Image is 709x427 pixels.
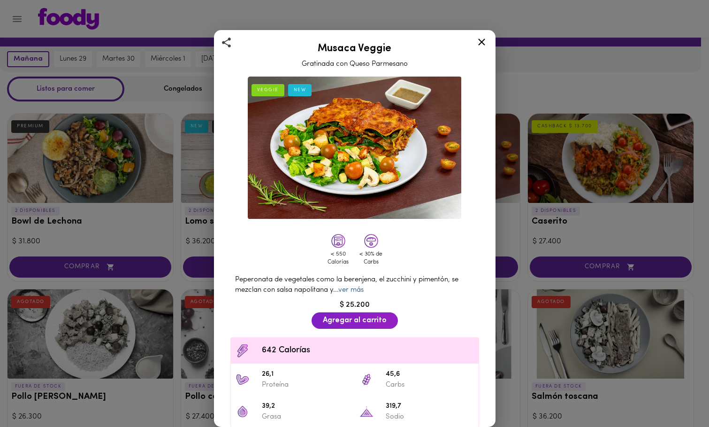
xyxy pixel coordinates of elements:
h2: Musaca Veggie [226,43,484,54]
iframe: Messagebird Livechat Widget [655,373,700,418]
img: lowcarbs.png [364,234,378,248]
span: Agregar al carrito [323,316,387,325]
img: lowcals.png [331,234,345,248]
img: 39,2 Grasa [236,404,250,419]
span: 39,2 [262,401,350,412]
span: Peperonata de vegetales como la berenjena, el zucchini y pimentón, se mezclan con salsa napolitan... [235,276,458,293]
img: Contenido calórico [236,344,250,358]
img: 26,1 Proteína [236,373,250,387]
span: 45,6 [386,369,474,380]
p: Proteína [262,380,350,390]
p: Grasa [262,412,350,422]
span: Gratinada con Queso Parmesano [302,61,408,68]
div: VEGGIE [252,84,284,96]
div: < 30% de Carbs [357,250,385,266]
img: 319,7 Sodio [359,404,374,419]
img: Musaca Veggie [248,77,462,219]
div: NEW [288,84,312,96]
div: $ 25.200 [226,300,484,311]
span: 319,7 [386,401,474,412]
a: ver más [338,287,364,294]
span: 26,1 [262,369,350,380]
p: Sodio [386,412,474,422]
p: Carbs [386,380,474,390]
span: 642 Calorías [262,344,474,357]
div: < 550 Calorías [324,250,352,266]
img: 45,6 Carbs [359,373,374,387]
button: Agregar al carrito [312,312,398,329]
